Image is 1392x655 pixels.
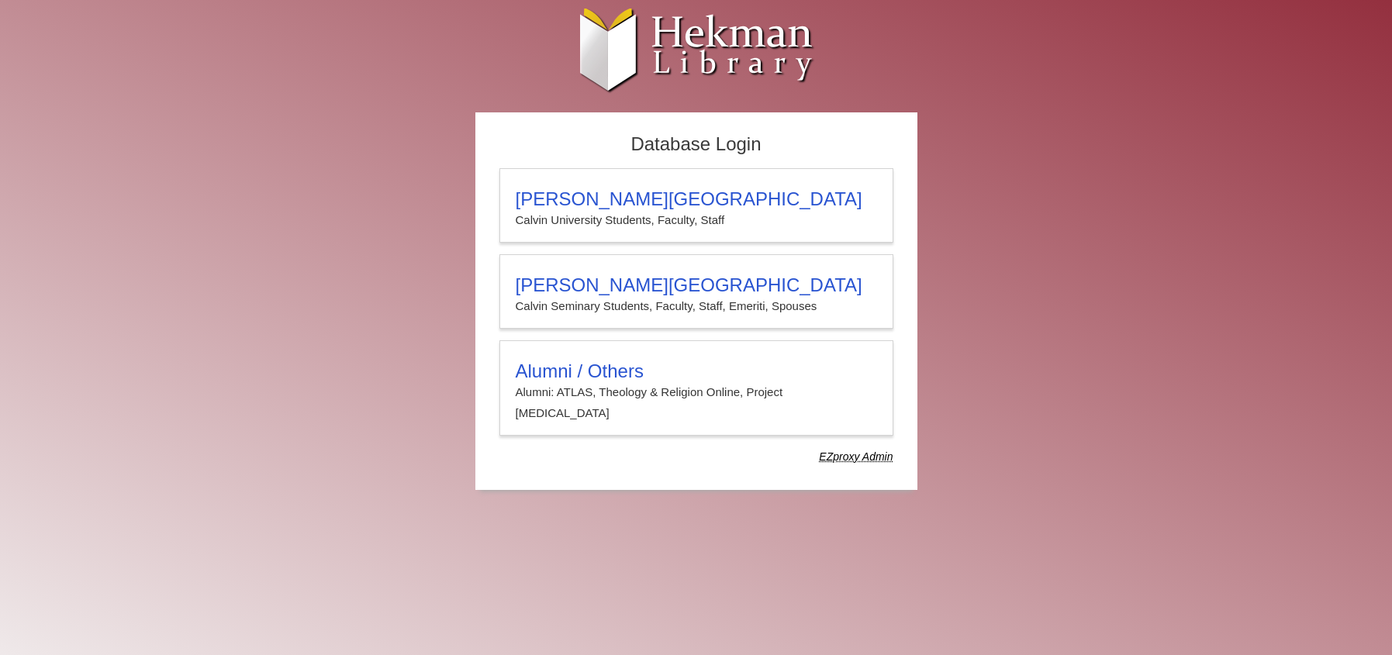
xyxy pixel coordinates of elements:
h3: Alumni / Others [516,360,877,382]
dfn: Use Alumni login [819,450,893,463]
h2: Database Login [492,129,901,160]
a: [PERSON_NAME][GEOGRAPHIC_DATA]Calvin Seminary Students, Faculty, Staff, Emeriti, Spouses [499,254,893,329]
p: Calvin Seminary Students, Faculty, Staff, Emeriti, Spouses [516,296,877,316]
p: Calvin University Students, Faculty, Staff [516,210,877,230]
p: Alumni: ATLAS, Theology & Religion Online, Project [MEDICAL_DATA] [516,382,877,423]
a: [PERSON_NAME][GEOGRAPHIC_DATA]Calvin University Students, Faculty, Staff [499,168,893,243]
h3: [PERSON_NAME][GEOGRAPHIC_DATA] [516,188,877,210]
summary: Alumni / OthersAlumni: ATLAS, Theology & Religion Online, Project [MEDICAL_DATA] [516,360,877,423]
h3: [PERSON_NAME][GEOGRAPHIC_DATA] [516,274,877,296]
